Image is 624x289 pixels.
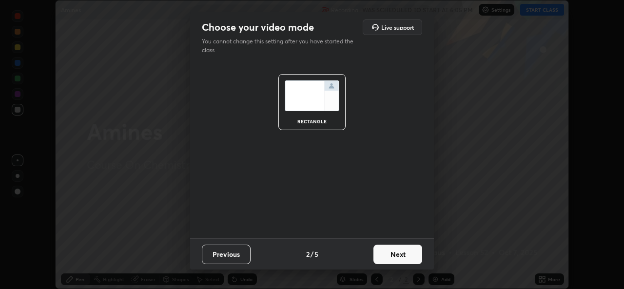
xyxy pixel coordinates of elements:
[202,37,360,55] p: You cannot change this setting after you have started the class
[202,245,251,264] button: Previous
[381,24,414,30] h5: Live support
[306,249,310,259] h4: 2
[373,245,422,264] button: Next
[285,80,339,111] img: normalScreenIcon.ae25ed63.svg
[292,119,331,124] div: rectangle
[202,21,314,34] h2: Choose your video mode
[311,249,313,259] h4: /
[314,249,318,259] h4: 5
